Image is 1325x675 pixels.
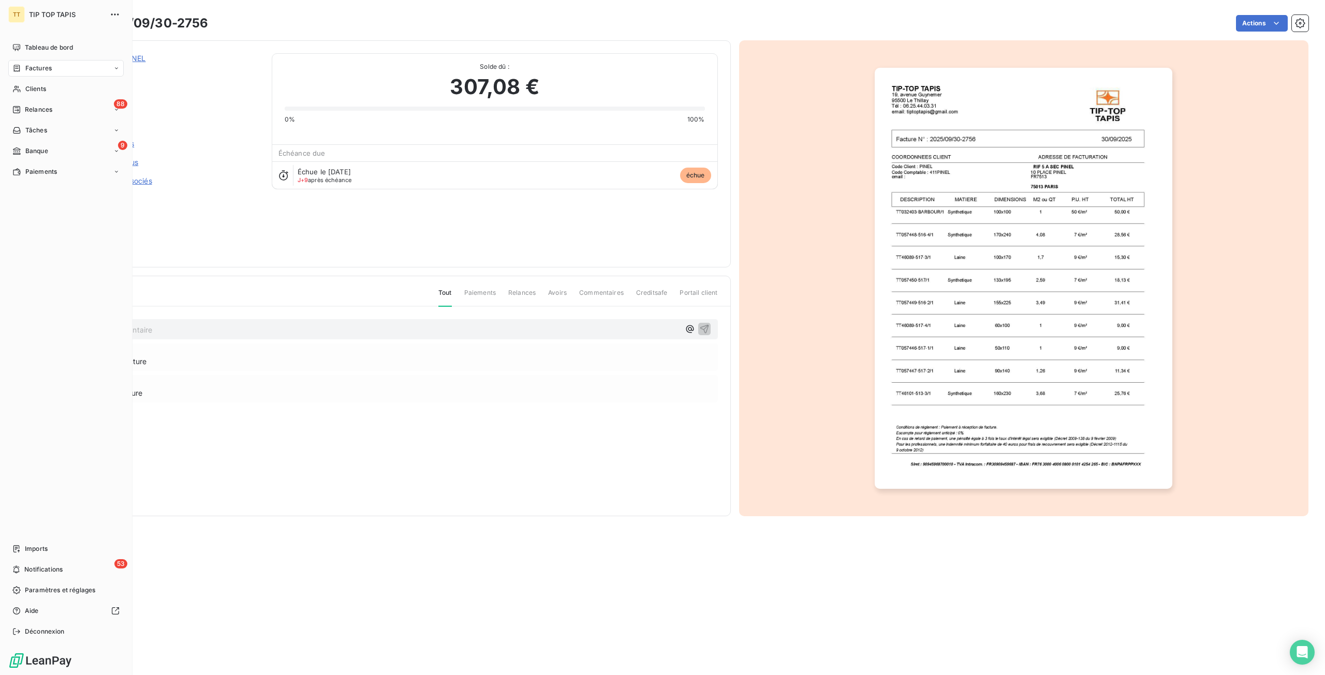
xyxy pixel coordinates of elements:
[579,288,624,306] span: Commentaires
[438,288,452,307] span: Tout
[285,115,295,124] span: 0%
[548,288,567,306] span: Avoirs
[25,43,73,52] span: Tableau de bord
[29,10,104,19] span: TIP TOP TAPIS
[25,544,48,553] span: Imports
[680,288,717,306] span: Portail client
[687,115,705,124] span: 100%
[97,14,208,33] h3: 2025/09/30-2756
[25,126,47,135] span: Tâches
[464,288,496,306] span: Paiements
[285,62,705,71] span: Solde dû :
[8,652,72,669] img: Logo LeanPay
[25,627,65,636] span: Déconnexion
[25,146,48,156] span: Banque
[298,176,308,184] span: J+9
[118,141,127,150] span: 9
[680,168,711,183] span: échue
[8,6,25,23] div: TT
[24,565,63,574] span: Notifications
[25,167,57,176] span: Paiements
[875,68,1172,489] img: invoice_thumbnail
[114,99,127,109] span: 88
[81,66,259,74] span: PINEL
[278,149,326,157] span: Échéance due
[25,84,46,94] span: Clients
[25,64,52,73] span: Factures
[8,603,124,619] a: Aide
[508,288,536,306] span: Relances
[1236,15,1288,32] button: Actions
[1290,640,1315,665] div: Open Intercom Messenger
[25,105,52,114] span: Relances
[298,168,351,176] span: Échue le [DATE]
[25,606,39,616] span: Aide
[636,288,668,306] span: Creditsafe
[114,559,127,568] span: 53
[25,586,95,595] span: Paramètres et réglages
[298,177,352,183] span: après échéance
[450,71,539,102] span: 307,08 €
